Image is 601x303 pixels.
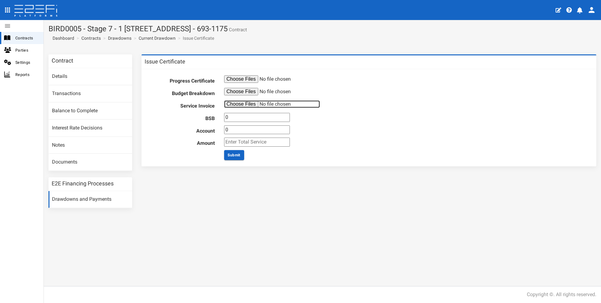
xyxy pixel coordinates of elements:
[145,75,219,85] label: Progress Certificate
[145,113,219,122] label: BSB
[49,68,132,85] a: Details
[50,36,74,41] span: Dashboard
[52,58,73,63] h3: Contract
[15,47,39,54] span: Parties
[15,71,39,78] span: Reports
[49,25,596,33] h1: BIRD0005 - Stage 7 - 1 [STREET_ADDRESS] - 693-1175
[49,120,132,137] a: Interest Rate Decisions
[145,125,219,135] label: Account
[224,150,244,160] button: Submit
[139,35,176,41] a: Current Drawdown
[527,291,596,298] div: Copyright ©. All rights reserved.
[228,28,247,32] small: Contract
[15,34,39,42] span: Contracts
[81,35,101,41] a: Contracts
[145,88,219,97] label: Budget Breakdown
[15,59,39,66] span: Settings
[49,191,132,208] a: Drawdowns and Payments
[224,113,290,122] input: Enter BSB
[145,59,185,64] h3: Issue Certificate
[50,35,74,41] a: Dashboard
[145,138,219,147] label: Amount
[177,35,214,41] li: Issue Certificate
[224,125,290,134] input: Enter Account Number
[108,35,131,41] a: Drawdowns
[49,103,132,119] a: Balance to Complete
[224,138,290,147] input: Enter Total Service
[49,85,132,102] a: Transactions
[145,100,219,110] label: Service Invoice
[49,154,132,171] a: Documents
[52,181,114,186] h3: E2E Financing Processes
[49,137,132,154] a: Notes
